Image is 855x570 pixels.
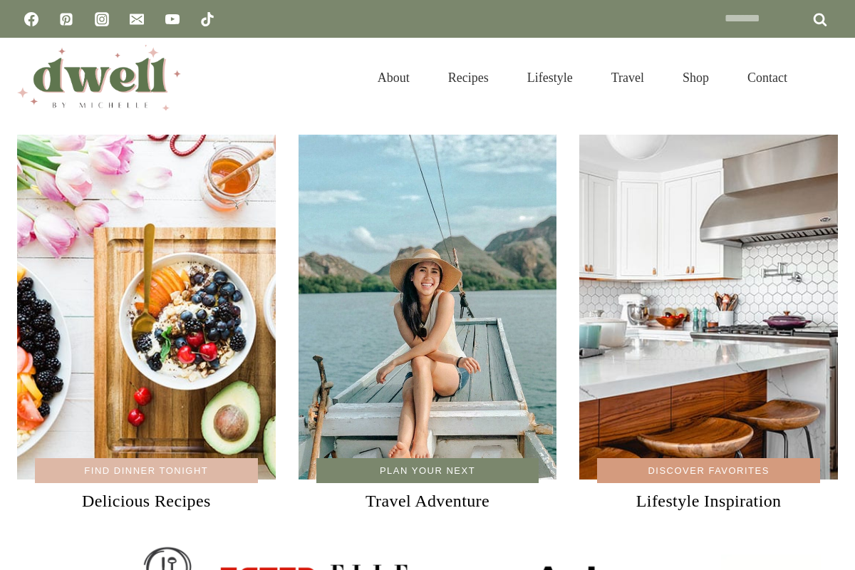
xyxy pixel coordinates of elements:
a: Travel [592,53,663,103]
a: YouTube [158,5,187,33]
a: Pinterest [52,5,81,33]
a: Contact [728,53,807,103]
a: Facebook [17,5,46,33]
a: Instagram [88,5,116,33]
a: Email [123,5,151,33]
button: View Search Form [814,66,838,90]
a: Shop [663,53,728,103]
img: DWELL by michelle [17,45,181,110]
a: About [358,53,429,103]
nav: Primary Navigation [358,53,807,103]
a: Lifestyle [508,53,592,103]
a: Recipes [429,53,508,103]
a: TikTok [193,5,222,33]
